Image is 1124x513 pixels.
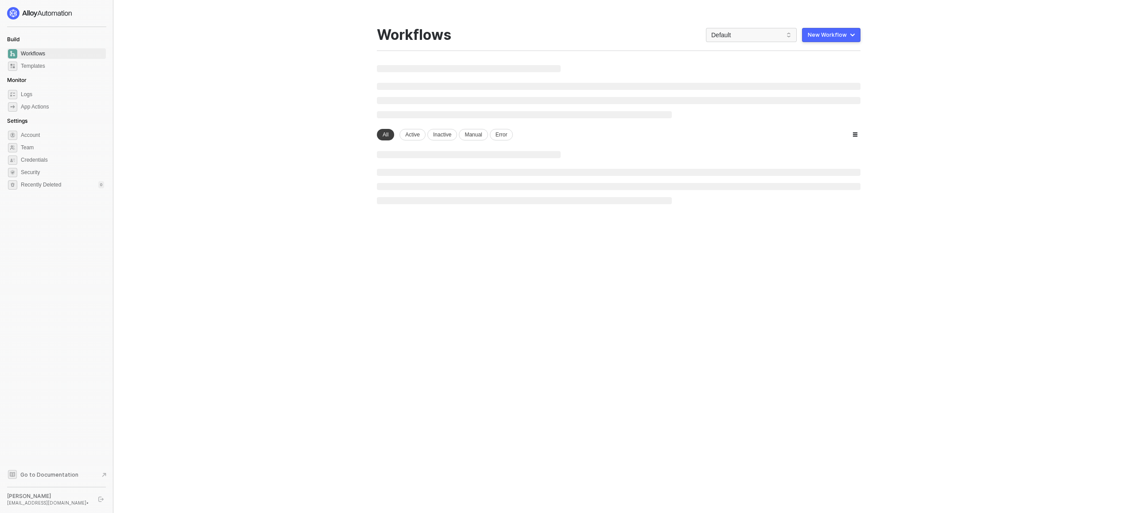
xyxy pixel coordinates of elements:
[7,117,27,124] span: Settings
[377,27,451,43] div: Workflows
[21,103,49,111] div: App Actions
[8,168,17,177] span: security
[8,90,17,99] span: icon-logs
[7,493,90,500] div: [PERSON_NAME]
[8,143,17,152] span: team
[7,7,106,19] a: logo
[21,48,104,59] span: Workflows
[7,500,90,506] div: [EMAIL_ADDRESS][DOMAIN_NAME] •
[98,497,104,502] span: logout
[808,31,847,39] div: New Workflow
[399,129,426,140] div: Active
[21,130,104,140] span: Account
[711,28,791,42] span: Default
[377,129,394,140] div: All
[8,62,17,71] span: marketplace
[21,181,61,189] span: Recently Deleted
[100,470,109,479] span: document-arrow
[427,129,457,140] div: Inactive
[802,28,860,42] button: New Workflow
[8,155,17,165] span: credentials
[7,7,73,19] img: logo
[490,129,513,140] div: Error
[8,180,17,190] span: settings
[7,469,106,480] a: Knowledge Base
[8,470,17,479] span: documentation
[21,89,104,100] span: Logs
[20,471,78,478] span: Go to Documentation
[8,49,17,58] span: dashboard
[21,61,104,71] span: Templates
[21,167,104,178] span: Security
[8,102,17,112] span: icon-app-actions
[7,77,27,83] span: Monitor
[7,36,19,43] span: Build
[21,155,104,165] span: Credentials
[21,142,104,153] span: Team
[98,181,104,188] div: 0
[8,131,17,140] span: settings
[459,129,488,140] div: Manual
